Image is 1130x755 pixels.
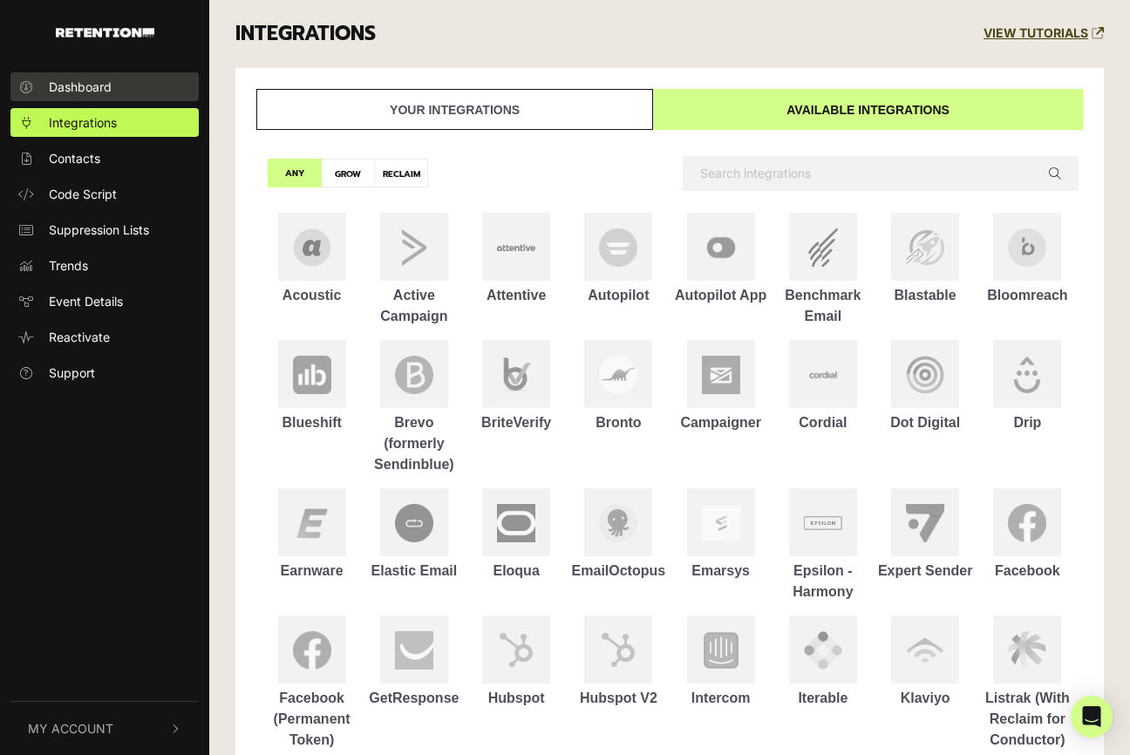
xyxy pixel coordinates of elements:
a: Code Script [10,180,199,208]
a: Klaviyo Klaviyo [875,616,977,709]
div: Elastic Email [363,561,465,582]
span: Code Script [49,185,117,203]
a: Expert Sender Expert Sender [875,488,977,582]
span: Suppression Lists [49,221,149,239]
img: Cordial [804,356,842,394]
a: Facebook (Permanent Token) Facebook (Permanent Token) [261,616,363,751]
img: Autopilot [599,228,637,267]
a: VIEW TUTORIALS [984,26,1104,41]
div: Attentive [466,285,568,306]
div: Bronto [568,412,670,433]
a: Eloqua Eloqua [466,488,568,582]
a: Autopilot App Autopilot App [670,213,772,306]
div: BriteVerify [466,412,568,433]
div: Expert Sender [875,561,977,582]
a: Blueshift Blueshift [261,340,363,433]
div: Benchmark Email [772,285,874,327]
img: Hubspot V2 [599,631,637,669]
img: Benchmark Email [804,228,842,267]
div: Autopilot [568,285,670,306]
button: My Account [10,702,199,755]
a: Integrations [10,108,199,137]
div: Blastable [875,285,977,306]
a: Brevo (formerly Sendinblue) Brevo (formerly Sendinblue) [363,340,465,475]
a: EmailOctopus EmailOctopus [568,488,670,582]
img: GetResponse [395,631,433,670]
img: Campaigner [702,356,740,394]
img: Earnware [293,504,331,542]
img: Blueshift [293,356,331,394]
div: Cordial [772,412,874,433]
img: Attentive [497,244,535,251]
input: Search integrations [683,156,1079,191]
a: Suppression Lists [10,215,199,244]
img: Emarsys [702,506,740,541]
a: Emarsys Emarsys [670,488,772,582]
a: Facebook Facebook [977,488,1079,582]
span: Event Details [49,292,123,310]
a: Autopilot Autopilot [568,213,670,306]
a: Campaigner Campaigner [670,340,772,433]
img: Elastic Email [395,504,433,542]
div: EmailOctopus [568,561,670,582]
a: Reactivate [10,323,199,351]
img: Autopilot App [702,228,740,267]
a: Your integrations [256,89,653,130]
span: Support [49,364,95,382]
a: Acoustic Acoustic [261,213,363,306]
a: Trends [10,251,199,280]
img: Blastable [906,230,944,265]
a: Available integrations [653,89,1083,130]
label: GROW [321,159,375,187]
img: Expert Sender [906,504,944,542]
h3: INTEGRATIONS [235,22,376,46]
a: Bronto Bronto [568,340,670,433]
img: Acoustic [293,228,331,267]
span: Integrations [49,113,117,132]
div: Brevo (formerly Sendinblue) [363,412,465,475]
a: Dashboard [10,72,199,101]
a: Epsilon - Harmony Epsilon - Harmony [772,488,874,602]
img: Bronto [599,356,637,394]
img: Bloomreach [1008,228,1046,267]
label: ANY [268,159,322,187]
div: Facebook (Permanent Token) [261,688,363,751]
div: Intercom [670,688,772,709]
a: Active Campaign Active Campaign [363,213,465,327]
div: Emarsys [670,561,772,582]
div: Bloomreach [977,285,1079,306]
img: Dot Digital [906,356,944,394]
span: Dashboard [49,78,112,96]
a: Intercom Intercom [670,616,772,709]
div: Blueshift [261,412,363,433]
div: Eloqua [466,561,568,582]
div: Epsilon - Harmony [772,561,874,602]
img: Active Campaign [395,228,433,267]
div: Listrak (With Reclaim for Conductor) [977,688,1079,751]
div: Campaigner [670,412,772,433]
img: Retention.com [56,28,154,37]
a: Drip Drip [977,340,1079,433]
img: Brevo (formerly Sendinblue) [395,356,433,394]
a: Hubspot Hubspot [466,616,568,709]
div: GetResponse [363,688,465,709]
a: Attentive Attentive [466,213,568,306]
img: Drip [1008,356,1046,394]
img: Epsilon - Harmony [804,516,842,530]
a: Earnware Earnware [261,488,363,582]
span: My Account [28,719,113,738]
label: RECLAIM [374,159,428,187]
span: Reactivate [49,328,110,346]
a: Cordial Cordial [772,340,874,433]
div: Dot Digital [875,412,977,433]
img: Facebook [1008,504,1046,542]
span: Trends [49,256,88,275]
img: EmailOctopus [599,504,637,542]
a: Support [10,358,199,387]
div: Autopilot App [670,285,772,306]
div: Hubspot [466,688,568,709]
div: Hubspot V2 [568,688,670,709]
a: GetResponse GetResponse [363,616,465,709]
div: Klaviyo [875,688,977,709]
img: Intercom [702,631,740,670]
